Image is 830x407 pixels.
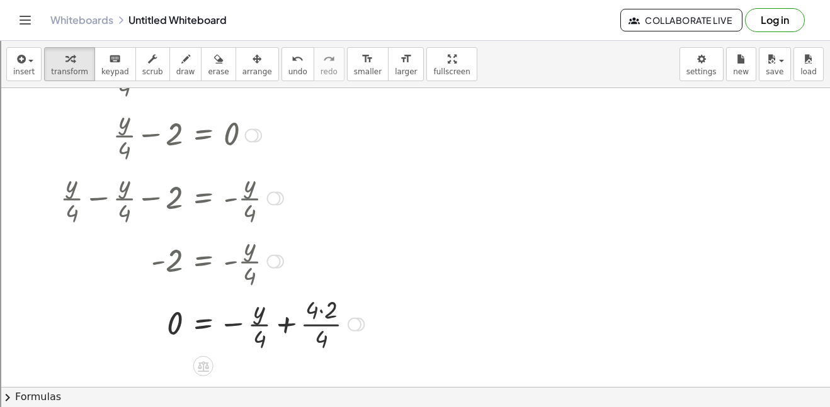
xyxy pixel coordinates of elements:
[5,63,825,74] div: Delete
[5,52,825,63] div: Move To ...
[5,74,825,86] div: Options
[5,40,825,52] div: Sort New > Old
[50,14,113,26] a: Whiteboards
[745,8,805,32] button: Log in
[5,86,825,97] div: Sign out
[51,67,88,76] span: transform
[44,47,95,81] button: transform
[15,10,35,30] button: Toggle navigation
[620,9,742,31] button: Collaborate Live
[631,14,732,26] span: Collaborate Live
[5,29,825,40] div: Sort A > Z
[5,5,263,16] div: Home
